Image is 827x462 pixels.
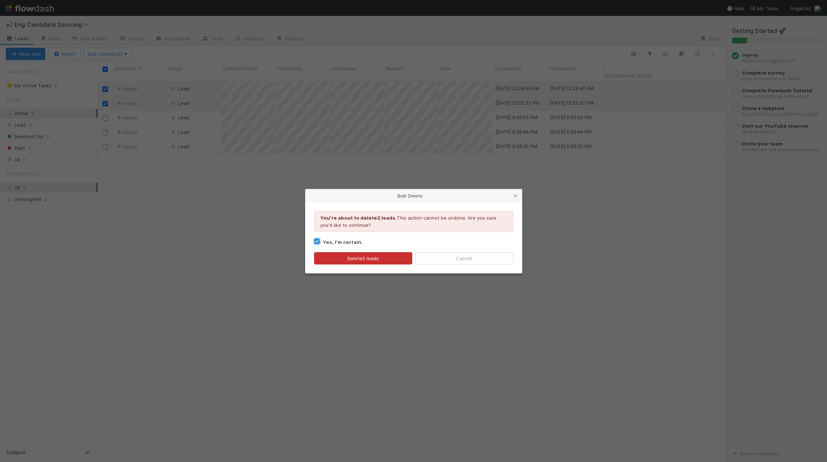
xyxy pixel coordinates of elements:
[323,239,363,245] strong: Yes, I’m certain.
[305,189,522,202] div: Bulk Delete
[415,252,513,264] button: Cancel
[314,252,412,264] button: Delete2 leads
[320,215,397,221] strong: Youʼre about to delete 2 leads .
[314,211,513,232] div: This action cannot be undone. Are you sure youʼd like to continue?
